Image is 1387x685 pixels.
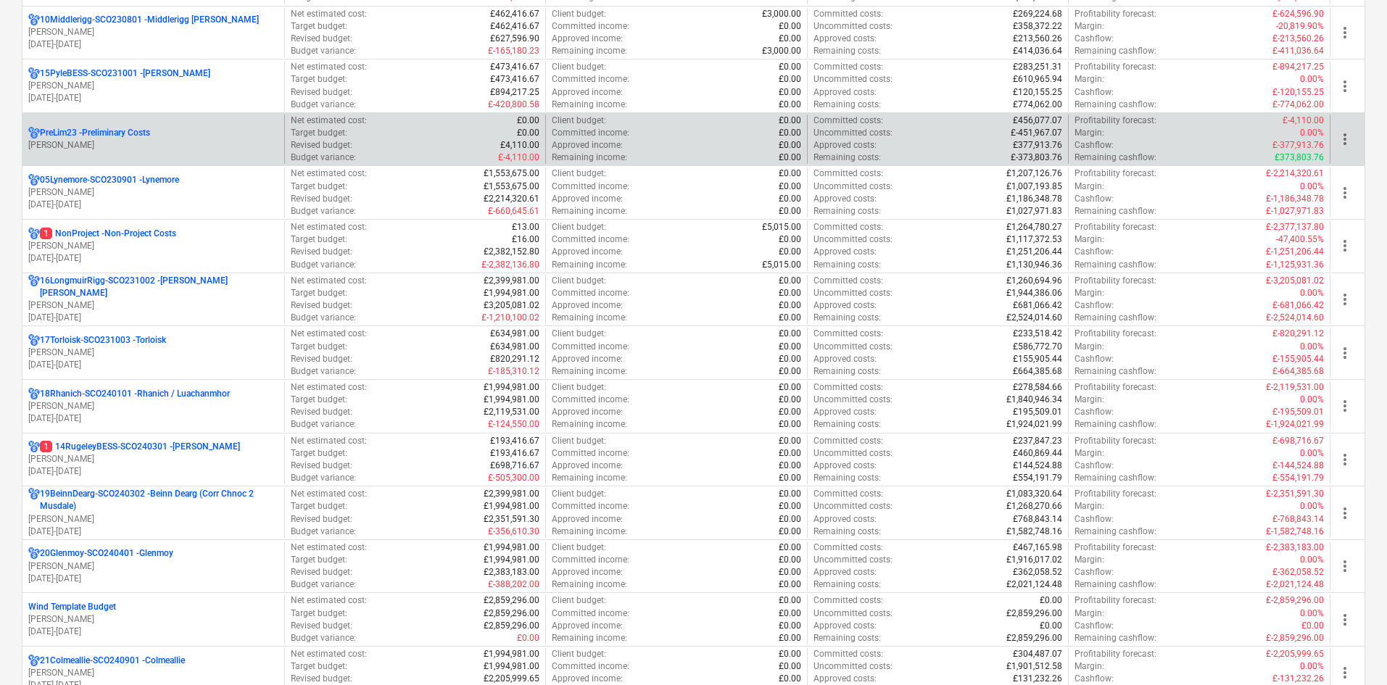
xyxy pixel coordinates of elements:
p: -47,400.55% [1276,233,1324,246]
p: £0.00 [779,275,801,287]
div: Project has multi currencies enabled [28,655,40,667]
p: £0.00 [779,365,801,378]
p: [PERSON_NAME] [28,453,278,465]
div: 15PyleBESS-SCO231001 -[PERSON_NAME][PERSON_NAME][DATE]-[DATE] [28,67,278,104]
div: Wind Template Budget[PERSON_NAME][DATE]-[DATE] [28,601,278,638]
p: £0.00 [779,353,801,365]
p: [PERSON_NAME] [28,513,278,526]
p: Client budget : [552,61,606,73]
p: £-2,214,320.61 [1266,167,1324,180]
p: Target budget : [291,341,347,353]
p: Margin : [1075,180,1104,193]
p: [PERSON_NAME] [28,667,278,679]
div: 17Torloisk-SCO231003 -Torloisk[PERSON_NAME][DATE]-[DATE] [28,334,278,371]
p: Target budget : [291,73,347,86]
p: [DATE] - [DATE] [28,626,278,638]
p: £456,077.07 [1013,115,1062,127]
p: Committed income : [552,180,629,193]
p: 20Glenmoy-SCO240401 - Glenmoy [40,547,173,560]
p: Cashflow : [1075,246,1114,258]
p: £1,027,971.83 [1006,205,1062,217]
p: Net estimated cost : [291,61,367,73]
div: Project has multi currencies enabled [28,275,40,299]
p: Committed income : [552,341,629,353]
p: Revised budget : [291,139,352,151]
p: £-411,036.64 [1272,45,1324,57]
p: Revised budget : [291,246,352,258]
p: Cashflow : [1075,299,1114,312]
p: Cashflow : [1075,193,1114,205]
p: 19BeinnDearg-SCO240302 - Beinn Dearg (Corr Chnoc 2 Musdale) [40,488,278,512]
p: £233,518.42 [1013,328,1062,340]
p: 15PyleBESS-SCO231001 - [PERSON_NAME] [40,67,210,80]
p: Uncommitted costs : [813,341,893,353]
p: Margin : [1075,287,1104,299]
p: Committed income : [552,233,629,246]
p: Remaining costs : [813,99,881,111]
p: £2,524,014.60 [1006,312,1062,324]
div: Project has multi currencies enabled [28,67,40,80]
p: 21Colmeallie-SCO240901 - Colmeallie [40,655,185,667]
p: £0.00 [779,299,801,312]
p: £3,205,081.02 [484,299,539,312]
p: £774,062.00 [1013,99,1062,111]
p: Net estimated cost : [291,8,367,20]
p: Remaining income : [552,151,627,164]
p: Remaining income : [552,45,627,57]
p: -20,819.90% [1276,20,1324,33]
p: £-1,125,931.36 [1266,259,1324,271]
p: Committed costs : [813,328,883,340]
p: 18Rhanich-SCO240101 - Rhanich / Luachanmhor [40,388,230,400]
p: Remaining cashflow : [1075,312,1156,324]
p: £1,264,780.27 [1006,221,1062,233]
p: [DATE] - [DATE] [28,38,278,51]
p: [PERSON_NAME] [28,240,278,252]
p: £-681,066.42 [1272,299,1324,312]
span: more_vert [1336,557,1354,575]
p: Remaining income : [552,365,627,378]
div: Project has multi currencies enabled [28,127,40,139]
p: £-4,110.00 [1283,115,1324,127]
div: Project has multi currencies enabled [28,14,40,26]
p: 17Torloisk-SCO231003 - Torloisk [40,334,166,346]
p: £373,803.76 [1275,151,1324,164]
p: [DATE] - [DATE] [28,526,278,538]
div: Project has multi currencies enabled [28,334,40,346]
p: £664,385.68 [1013,365,1062,378]
p: Cashflow : [1075,139,1114,151]
div: 05Lynemore-SCO230901 -Lynemore[PERSON_NAME][DATE]-[DATE] [28,174,278,211]
p: [DATE] - [DATE] [28,199,278,211]
span: more_vert [1336,397,1354,415]
p: £0.00 [779,233,801,246]
p: NonProject - Non-Project Costs [40,228,176,240]
p: Approved costs : [813,193,877,205]
p: £-213,560.26 [1272,33,1324,45]
p: Margin : [1075,341,1104,353]
p: Approved costs : [813,86,877,99]
p: £0.00 [779,205,801,217]
p: £155,905.44 [1013,353,1062,365]
p: Revised budget : [291,353,352,365]
p: Profitability forecast : [1075,221,1156,233]
p: Uncommitted costs : [813,20,893,33]
p: £-894,217.25 [1272,61,1324,73]
p: Uncommitted costs : [813,73,893,86]
p: [DATE] - [DATE] [28,312,278,324]
p: Remaining costs : [813,365,881,378]
p: [PERSON_NAME] [28,186,278,199]
p: £269,224.68 [1013,8,1062,20]
span: more_vert [1336,505,1354,522]
p: £0.00 [779,246,801,258]
p: Net estimated cost : [291,328,367,340]
p: £0.00 [779,341,801,353]
p: £0.00 [779,139,801,151]
p: £1,207,126.76 [1006,167,1062,180]
p: £462,416.67 [490,8,539,20]
p: [DATE] - [DATE] [28,573,278,585]
p: £0.00 [779,193,801,205]
p: £1,251,206.44 [1006,246,1062,258]
p: Wind Template Budget [28,601,116,613]
p: [DATE] - [DATE] [28,412,278,425]
p: £-1,186,348.78 [1266,193,1324,205]
p: £16.00 [512,233,539,246]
